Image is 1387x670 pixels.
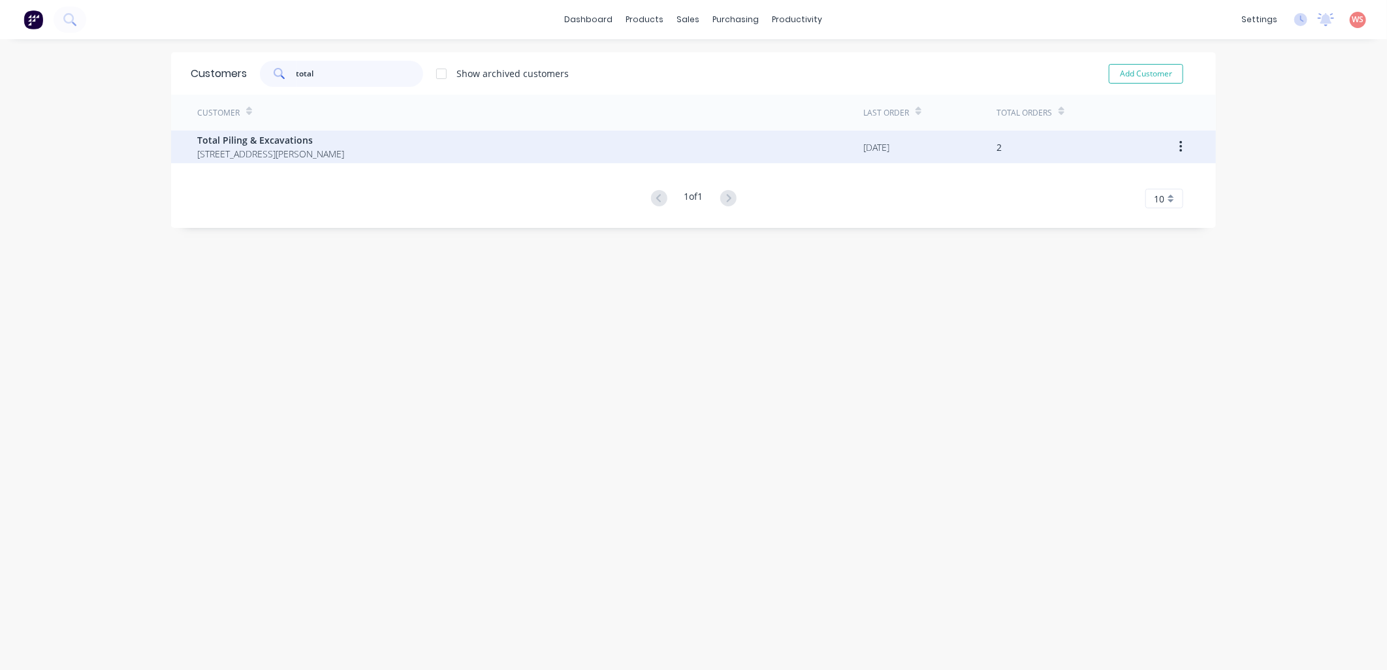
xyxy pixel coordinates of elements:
[24,10,43,29] img: Factory
[558,10,620,29] a: dashboard
[1154,192,1164,206] span: 10
[766,10,829,29] div: productivity
[996,140,1002,154] div: 2
[707,10,766,29] div: purchasing
[863,107,909,119] div: Last Order
[456,67,569,80] div: Show archived customers
[197,147,344,161] span: [STREET_ADDRESS][PERSON_NAME]
[1109,64,1183,84] button: Add Customer
[197,133,344,147] span: Total Piling & Excavations
[863,140,889,154] div: [DATE]
[684,189,703,208] div: 1 of 1
[191,66,247,82] div: Customers
[1352,14,1364,25] span: WS
[620,10,671,29] div: products
[296,61,424,87] input: Search customers...
[197,107,240,119] div: Customer
[671,10,707,29] div: sales
[1235,10,1284,29] div: settings
[996,107,1052,119] div: Total Orders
